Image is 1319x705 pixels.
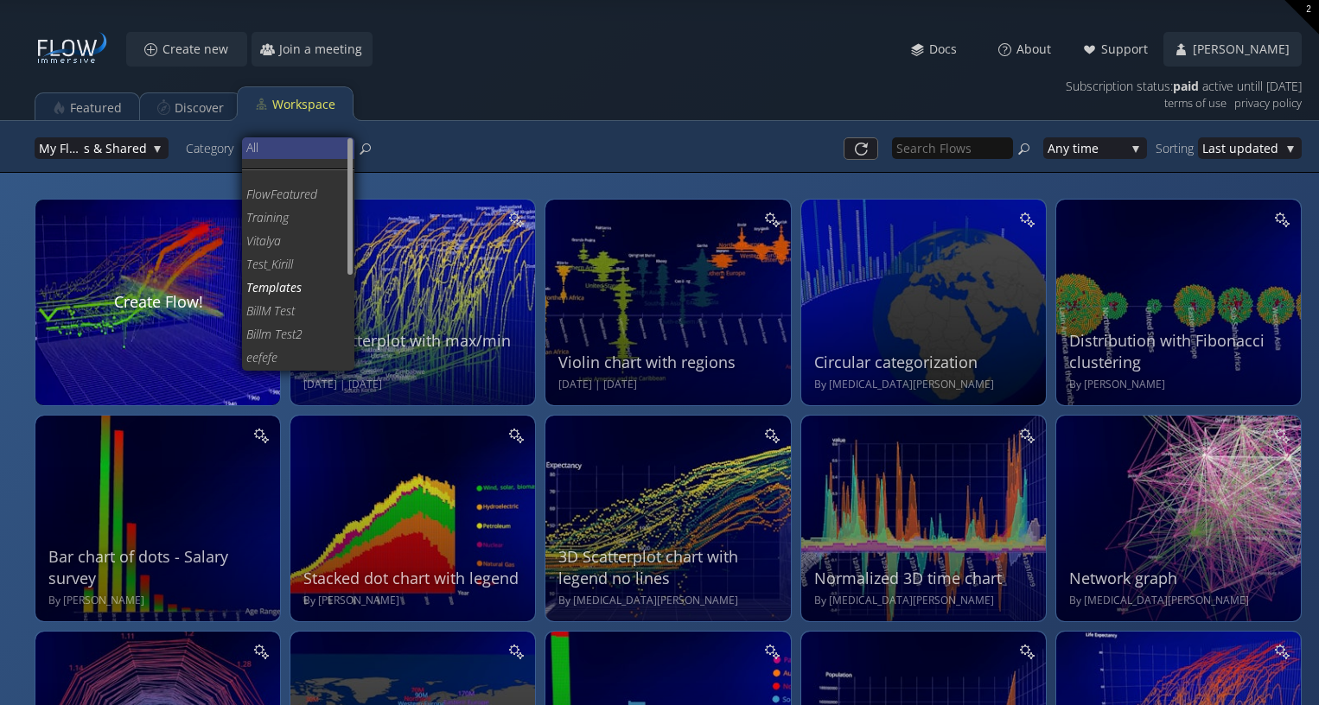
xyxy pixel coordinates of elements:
[303,568,526,589] div: Stacked dot chart with legend
[1016,41,1061,58] span: About
[265,369,341,392] span: tra
[303,594,526,608] div: By [PERSON_NAME]
[175,92,224,124] div: Discover
[1192,41,1300,58] span: [PERSON_NAME]
[1048,137,1080,159] span: Any ti
[246,136,341,159] span: All
[1069,378,1292,392] div: By [PERSON_NAME]
[1069,568,1292,589] div: Network graph
[1080,137,1125,159] span: me
[296,276,341,299] span: s
[1069,330,1292,373] div: Distribution with Fibonacci clustering
[246,346,258,369] span: ee
[246,206,276,229] span: Traini
[70,92,122,124] div: Featured
[814,352,1037,373] div: Circular categorization
[1234,92,1302,114] a: privacy policy
[246,369,265,392] span: Pali
[558,352,781,373] div: Violin chart with regions
[246,299,341,322] span: BillM Test
[1156,137,1198,159] div: Sorting
[276,206,341,229] span: ng
[266,229,341,252] span: lya
[48,594,271,608] div: By [PERSON_NAME]
[246,276,296,299] span: Template
[303,330,526,373] div: 3D scatterplot with max/min labels
[558,378,781,392] div: [DATE] | [DATE]
[1164,92,1227,114] a: terms of use
[246,182,255,206] span: Fl
[814,568,1037,589] div: Normalized 3D time chart
[48,546,271,589] div: Bar chart of dots - Salary survey
[892,137,1013,159] input: Search Flows
[558,594,781,608] div: By [MEDICAL_DATA][PERSON_NAME]
[272,88,335,121] div: Workspace
[814,378,1037,392] div: By [MEDICAL_DATA][PERSON_NAME]
[253,322,341,346] span: illm Test2
[162,41,239,58] span: Create new
[246,229,266,252] span: Vita
[1202,137,1215,159] span: La
[814,594,1037,608] div: By [MEDICAL_DATA][PERSON_NAME]
[278,41,373,58] span: Join a meeting
[303,378,526,392] div: [DATE] | [DATE]
[84,137,147,159] span: s & Shared
[258,346,341,369] span: fefe
[558,546,781,589] div: 3D Scatterplot chart with legend no lines
[246,252,252,276] span: T
[246,322,253,346] span: B
[255,182,341,206] span: owFeatured
[1069,594,1292,608] div: By [MEDICAL_DATA][PERSON_NAME]
[1215,137,1280,159] span: st updated
[39,137,84,159] span: My Flow
[928,41,967,58] span: Docs
[186,137,242,159] div: Category
[252,252,341,276] span: est_Kirill
[1100,41,1158,58] span: Support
